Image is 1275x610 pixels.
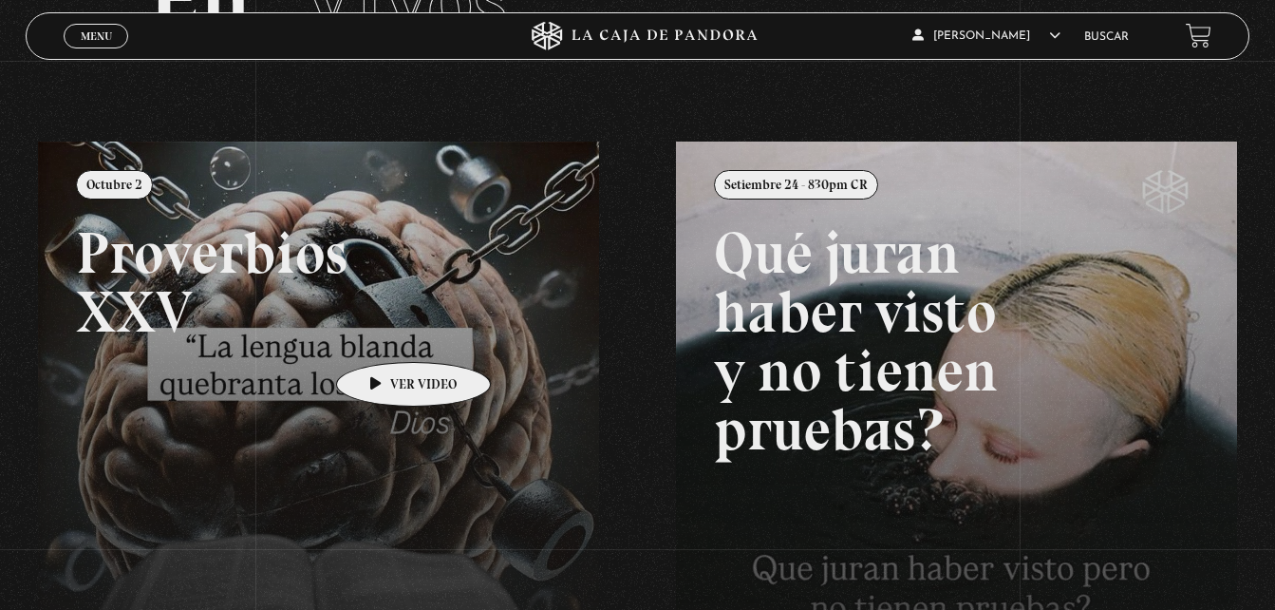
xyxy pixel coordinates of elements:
span: [PERSON_NAME] [912,30,1060,42]
span: Menu [81,30,112,42]
a: View your shopping cart [1186,23,1211,48]
a: Buscar [1084,31,1129,43]
span: Cerrar [74,47,119,60]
